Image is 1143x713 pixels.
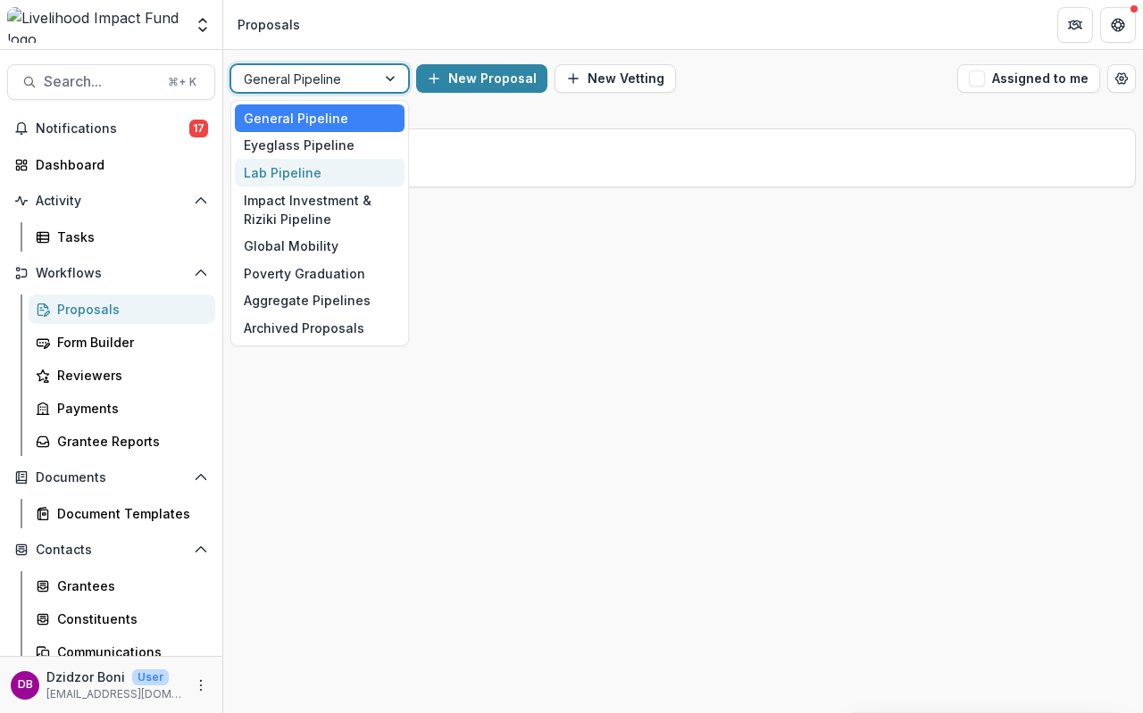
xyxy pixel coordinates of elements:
button: Open Workflows [7,259,215,287]
span: Documents [36,470,187,485]
div: General Pipeline [235,104,405,132]
div: Dzidzor Boni [18,679,33,691]
button: Search... [7,64,215,100]
div: Constituents [57,609,201,628]
button: New Proposal [416,64,547,93]
button: Open Contacts [7,535,215,564]
div: Grantees [57,576,201,595]
div: Lab Pipeline [235,159,405,187]
span: Search... [44,73,157,90]
button: Open entity switcher [190,7,215,43]
div: Grantee Reports [57,432,201,451]
button: Open table manager [1107,64,1136,93]
span: 17 [189,120,208,137]
a: Form Builder [29,327,215,357]
div: Payments [57,399,201,418]
div: Poverty Graduation [235,260,405,287]
a: Grantee Reports [29,427,215,456]
div: Proposals [57,300,201,319]
div: Reviewers [57,366,201,385]
button: Assigned to me [957,64,1100,93]
img: Livelihood Impact Fund logo [7,7,183,43]
div: Document Templates [57,504,201,523]
button: More [190,675,212,696]
p: Dzidzor Boni [46,667,125,686]
nav: breadcrumb [230,12,307,37]
div: Impact Investment & Riziki Pipeline [235,187,405,233]
button: Get Help [1100,7,1136,43]
a: Constituents [29,604,215,634]
button: Notifications17 [7,114,215,143]
p: User [132,669,169,685]
a: Grantees [29,571,215,601]
a: Communications [29,637,215,667]
a: Tasks [29,222,215,252]
button: Partners [1057,7,1093,43]
a: Proposals [29,294,215,324]
div: Communications [57,643,201,661]
div: Proposals [238,15,300,34]
span: Notifications [36,121,189,137]
a: Document Templates [29,499,215,528]
div: Archived Proposals [235,314,405,342]
span: Activity [36,194,187,209]
div: Tasks [57,228,201,246]
span: Contacts [36,543,187,558]
div: Eyeglass Pipeline [235,132,405,160]
button: Open Activity [7,187,215,215]
div: ⌘ + K [164,72,200,92]
p: [EMAIL_ADDRESS][DOMAIN_NAME] [46,686,183,702]
div: Aggregate Pipelines [235,287,405,315]
div: Global Mobility [235,232,405,260]
span: Workflows [36,266,187,281]
button: New Vetting [555,64,676,93]
div: Dashboard [36,155,201,174]
a: Payments [29,394,215,423]
div: Form Builder [57,333,201,352]
a: Reviewers [29,361,215,390]
button: Open Documents [7,463,215,492]
a: Dashboard [7,150,215,179]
